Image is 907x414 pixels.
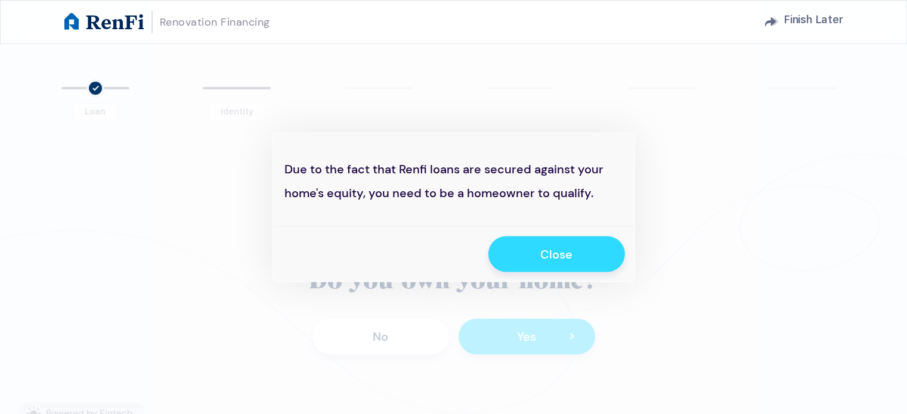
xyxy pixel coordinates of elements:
a: RenFi [64,11,144,32]
i: 1 [86,79,104,97]
button: Close [488,236,625,272]
p: Due to the fact that Renfi loans are secured against your home's equity, you need to be a homeown... [284,145,622,204]
h3: Renovation Financing [160,13,270,32]
h1: RenFi [86,11,144,32]
span: Close [540,246,572,262]
h2: Finish Later [784,8,843,31]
